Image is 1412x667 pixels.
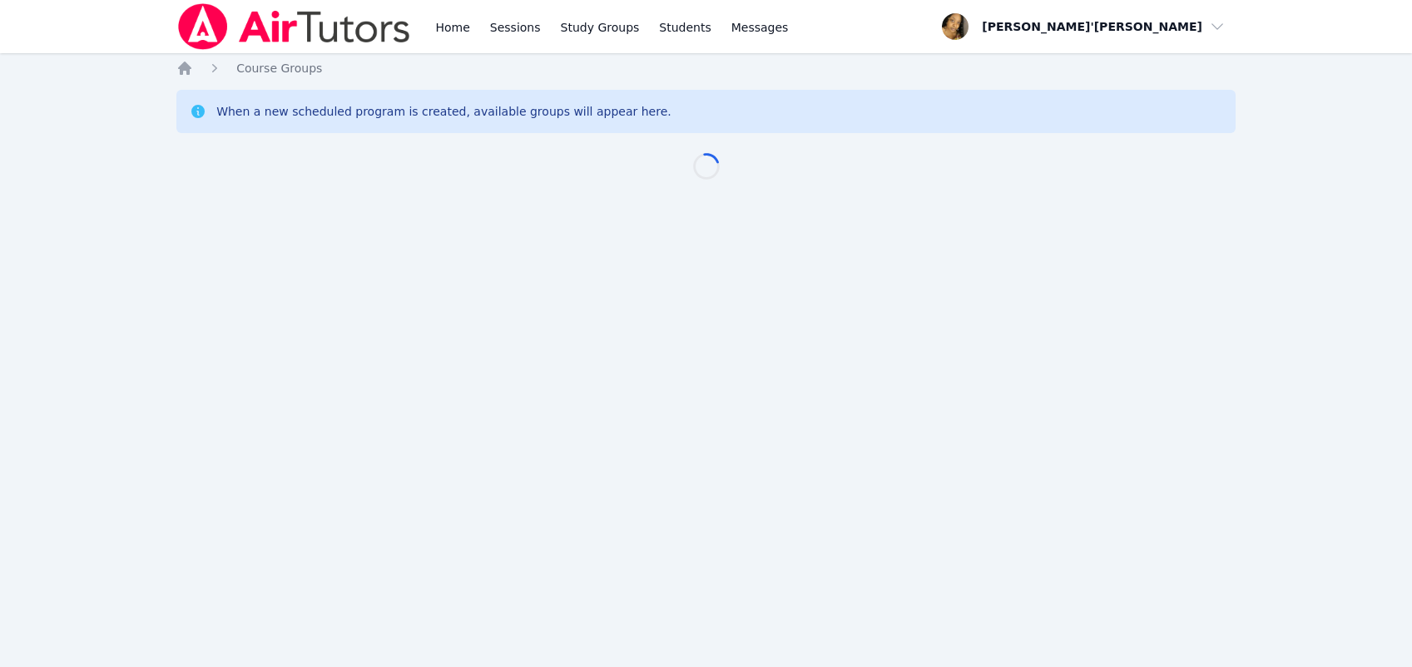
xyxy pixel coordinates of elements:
[731,19,789,36] span: Messages
[176,3,412,50] img: Air Tutors
[176,60,1236,77] nav: Breadcrumb
[216,103,671,120] div: When a new scheduled program is created, available groups will appear here.
[236,60,322,77] a: Course Groups
[236,62,322,75] span: Course Groups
